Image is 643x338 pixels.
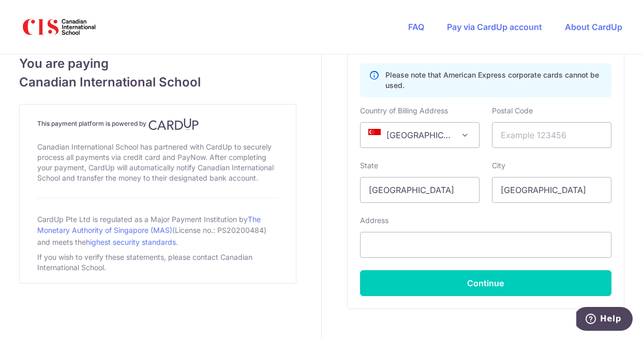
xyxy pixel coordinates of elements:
[565,22,622,32] a: About CardUp
[148,118,199,130] img: CardUp
[37,250,278,275] div: If you wish to verify these statements, please contact Canadian International School.
[360,160,378,171] label: State
[492,160,505,171] label: City
[576,307,633,333] iframe: Opens a widget where you can find more information
[408,22,424,32] a: FAQ
[360,106,448,116] label: Country of Billing Address
[19,73,296,92] span: Canadian International School
[360,270,611,296] button: Continue
[37,118,278,130] h4: This payment platform is powered by
[19,54,296,73] span: You are paying
[361,123,479,148] span: Singapore
[360,215,388,226] label: Address
[86,238,176,246] a: highest security standards
[492,122,611,148] input: Example 123456
[447,22,542,32] a: Pay via CardUp account
[37,211,278,250] div: CardUp Pte Ltd is regulated as a Major Payment Institution by (License no.: PS20200484) and meets...
[492,106,533,116] label: Postal Code
[385,70,603,91] p: Please note that American Express corporate cards cannot be used.
[360,122,480,148] span: Singapore
[37,140,278,185] div: Canadian International School has partnered with CardUp to securely process all payments via cred...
